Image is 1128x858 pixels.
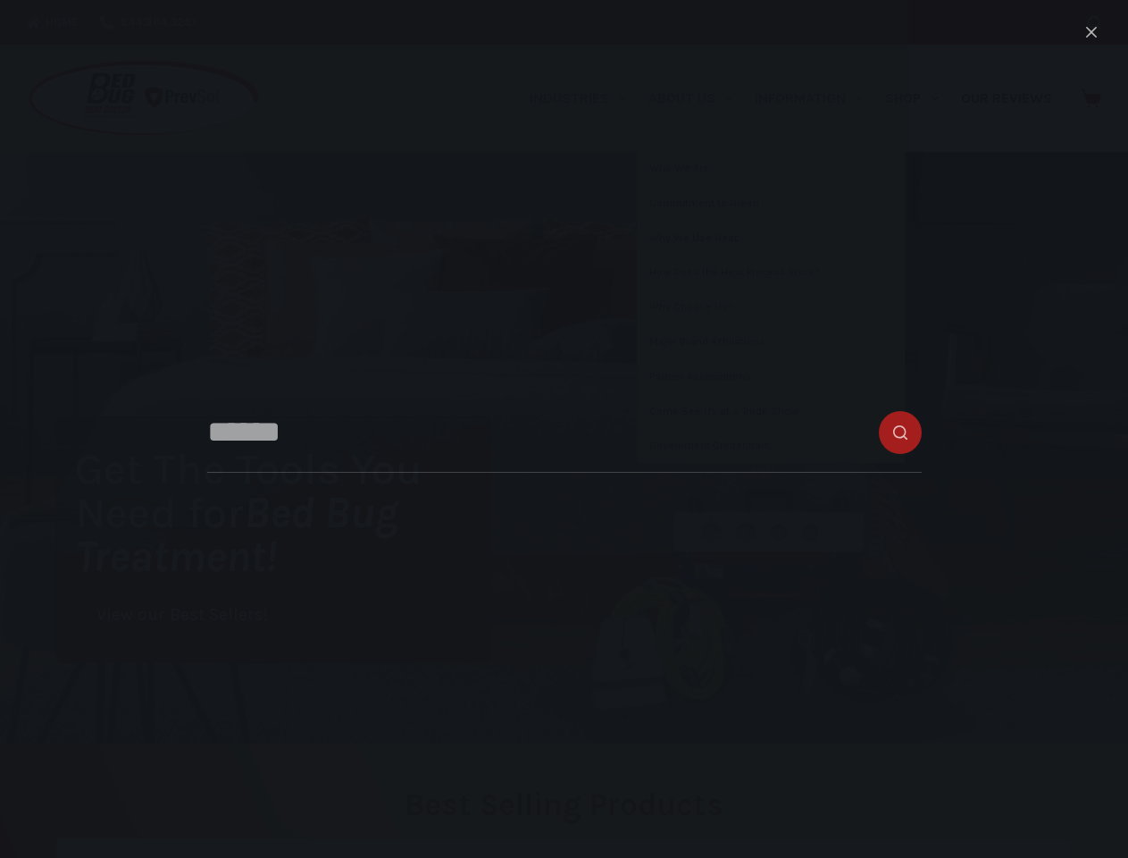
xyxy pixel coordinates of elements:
h2: Best Selling Products [56,789,1072,820]
i: Bed Bug Treatment! [75,487,398,582]
img: Prevsol/Bed Bug Heat Doctor [27,59,261,139]
h1: Get The Tools You Need for [75,447,491,578]
a: Industries [518,45,637,152]
a: Who We Are [637,152,905,186]
a: Shop [874,45,949,152]
a: Partner Associations [637,360,905,394]
button: Search [1088,16,1101,29]
a: Why We Use Heat [637,222,905,256]
a: Government Credentials [637,429,905,463]
a: Major Brand Affiliations [637,325,905,359]
nav: Primary [518,45,1063,152]
a: Our Reviews [949,45,1063,152]
a: How Does the Heat Process Work? [637,256,905,290]
a: Come See Us at a Trade Show [637,395,905,429]
a: About Us [637,45,743,152]
a: Commitment to Green [637,187,905,221]
span: View our Best Sellers! [96,607,268,624]
button: Open LiveChat chat widget [14,7,68,61]
a: Why Choose Us? [637,290,905,324]
a: View our Best Sellers! [75,596,289,635]
a: Information [744,45,874,152]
